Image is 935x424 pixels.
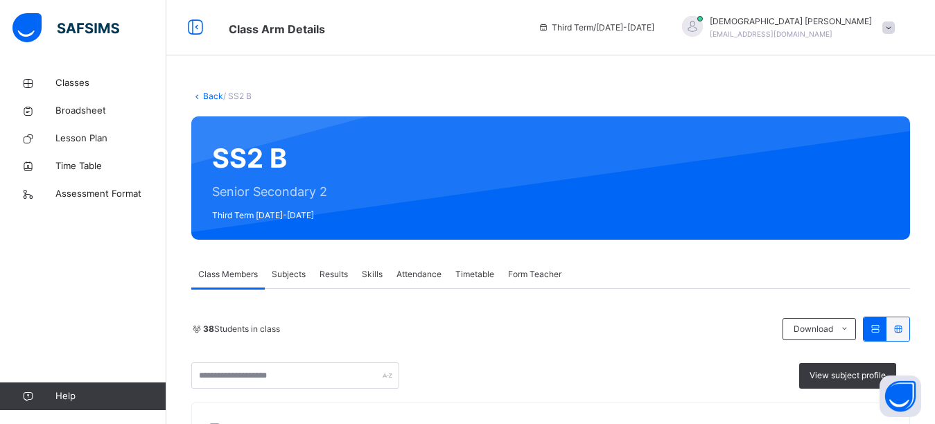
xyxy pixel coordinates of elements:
span: Results [320,268,348,281]
span: View subject profile [810,369,886,382]
a: Back [203,91,223,101]
span: [DEMOGRAPHIC_DATA] [PERSON_NAME] [710,15,872,28]
b: 38 [203,324,214,334]
span: Students in class [203,323,280,335]
span: Subjects [272,268,306,281]
img: safsims [12,13,119,42]
div: Muhammad Saleh [668,15,902,40]
span: session/term information [538,21,654,34]
span: [EMAIL_ADDRESS][DOMAIN_NAME] [710,30,832,38]
button: Open asap [880,376,921,417]
span: Form Teacher [508,268,561,281]
span: Skills [362,268,383,281]
span: Time Table [55,159,166,173]
span: Attendance [396,268,442,281]
span: Lesson Plan [55,132,166,145]
span: Download [794,323,833,335]
span: Assessment Format [55,187,166,201]
span: Class Members [198,268,258,281]
span: Class Arm Details [229,22,325,36]
span: / SS2 B [223,91,252,101]
span: Classes [55,76,166,90]
span: Timetable [455,268,494,281]
span: Broadsheet [55,104,166,118]
span: Help [55,389,166,403]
